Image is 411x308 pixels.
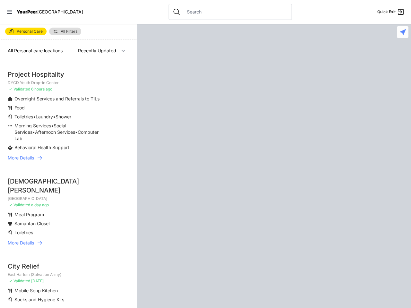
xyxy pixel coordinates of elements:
span: Samaritan Closet [14,221,50,226]
span: Morning Services [14,123,51,128]
span: • [53,114,56,119]
span: All Filters [61,30,77,33]
span: Afternoon Services [35,129,75,135]
span: Personal Care [17,30,43,33]
span: 6 hours ago [31,87,52,91]
a: Personal Care [5,28,47,35]
span: • [33,114,36,119]
span: ✓ Validated [9,278,30,283]
span: More Details [8,240,34,246]
div: Project Hospitality [8,70,129,79]
span: Socks and Hygiene Kits [14,297,64,302]
p: DYCD Youth Drop-in Center [8,80,129,85]
a: More Details [8,155,129,161]
span: More Details [8,155,34,161]
a: More Details [8,240,129,246]
span: • [75,129,78,135]
span: • [32,129,35,135]
div: City Relief [8,262,129,271]
span: Quick Exit [377,9,396,14]
div: [DEMOGRAPHIC_DATA][PERSON_NAME] [8,177,129,195]
span: ✓ Validated [9,202,30,207]
span: Mobile Soup Kitchen [14,288,58,293]
span: Food [14,105,25,110]
span: Shower [56,114,71,119]
span: Toiletries [14,114,33,119]
span: [DATE] [31,278,44,283]
a: YourPeer[GEOGRAPHIC_DATA] [17,10,83,14]
span: Toiletries [14,230,33,235]
span: [GEOGRAPHIC_DATA] [37,9,83,14]
span: YourPeer [17,9,37,14]
p: East Harlem (Salvation Army) [8,272,129,277]
a: All Filters [49,28,81,35]
input: Search [183,9,288,15]
span: a day ago [31,202,49,207]
span: • [51,123,54,128]
span: All Personal care locations [8,48,63,53]
span: Laundry [36,114,53,119]
p: [GEOGRAPHIC_DATA] [8,196,129,201]
span: Behavioral Health Support [14,145,69,150]
span: Overnight Services and Referrals to TILs [14,96,100,101]
span: ✓ Validated [9,87,30,91]
span: Meal Program [14,212,44,217]
a: Quick Exit [377,8,405,16]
